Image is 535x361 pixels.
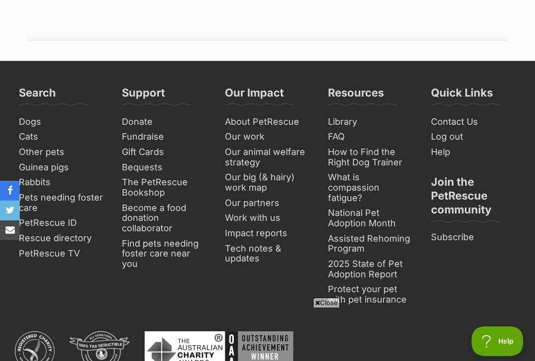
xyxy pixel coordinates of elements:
a: What is compassion fatigue? [324,170,417,206]
a: FAQ [324,129,417,145]
a: Tech notes & updates [221,241,314,266]
a: National Pet Adoption Month [324,206,417,231]
a: Fundraise [118,129,211,145]
iframe: Advertisement [87,311,448,356]
a: Dogs [15,114,108,130]
a: 2025 State of Pet Adoption Report [324,257,417,282]
a: Library [324,114,417,130]
a: Find pets needing foster care near you [118,236,211,272]
a: The PetRescue Bookshop [118,175,211,200]
span: Close [313,298,340,308]
a: Assisted Rehoming Program [324,231,417,257]
a: About PetRescue [221,114,314,130]
a: Other pets [15,145,108,160]
iframe: Help Scout Beacon - Open [472,326,525,356]
h3: Search [19,86,56,105]
a: Contact Us [427,114,520,130]
a: How to Find the Right Dog Trainer [324,145,417,170]
a: Donate [118,114,211,130]
h3: Resources [328,86,384,105]
h3: Join the PetRescue community [431,175,516,222]
h3: Our Impact [225,86,284,105]
a: Become a food donation collaborator [118,201,211,236]
a: Pets needing foster care [15,190,108,215]
a: Our partners [221,196,314,211]
a: Protect your pet with pet insurance [324,282,417,307]
a: Our big (& hairy) work map [221,170,314,195]
a: Log out [427,129,520,145]
a: Rabbits [15,175,108,190]
a: Help [427,145,520,160]
a: Guinea pigs [15,160,108,175]
a: Work with us [221,210,314,226]
a: PetRescue TV [15,246,108,261]
a: Rescue directory [15,231,108,246]
a: PetRescue ID [15,215,108,231]
h3: Quick Links [431,86,493,105]
a: Bequests [118,160,211,175]
h3: Support [122,86,165,105]
a: Cats [15,129,108,145]
a: Subscribe [427,230,520,245]
a: Gift Cards [118,145,211,160]
a: Our work [221,129,314,145]
a: Our animal welfare strategy [221,145,314,170]
a: Impact reports [221,226,314,241]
